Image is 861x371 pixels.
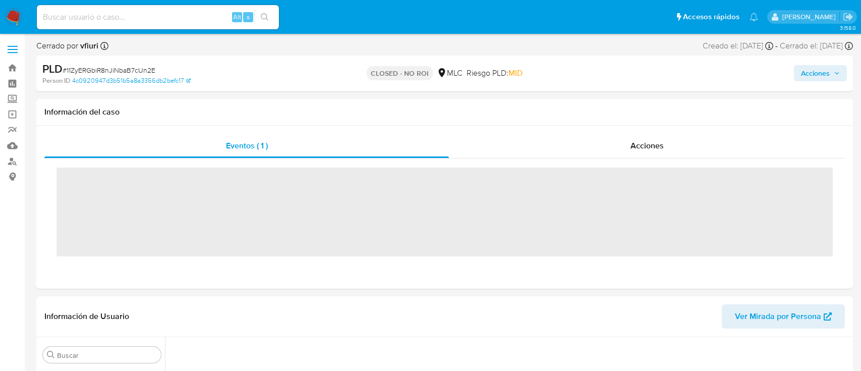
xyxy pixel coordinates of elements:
[735,304,821,329] span: Ver Mirada por Persona
[722,304,845,329] button: Ver Mirada por Persona
[247,12,250,22] span: s
[508,67,523,79] span: MID
[226,140,268,151] span: Eventos ( 1 )
[233,12,241,22] span: Alt
[44,311,129,322] h1: Información de Usuario
[44,107,845,117] h1: Información del caso
[42,76,70,85] b: Person ID
[703,40,773,51] div: Creado el: [DATE]
[780,40,853,51] div: Cerrado el: [DATE]
[37,11,279,24] input: Buscar usuario o caso...
[254,10,275,24] button: search-icon
[47,351,55,359] button: Buscar
[630,140,664,151] span: Acciones
[36,40,98,51] span: Cerrado por
[57,351,157,360] input: Buscar
[775,40,778,51] span: -
[794,65,847,81] button: Acciones
[72,76,191,85] a: 4c0920947d3b51b5a8a3356db2befc17
[782,12,839,22] p: valentina.fiuri@mercadolibre.com
[750,13,758,21] a: Notificaciones
[801,65,830,81] span: Acciones
[683,12,739,22] span: Accesos rápidos
[467,68,523,79] span: Riesgo PLD:
[367,66,433,80] p: CLOSED - NO ROI
[42,61,63,77] b: PLD
[56,168,833,256] span: ‌
[63,65,155,75] span: # 11ZyERGbiR8nJiNbaB7cUn2E
[78,40,98,51] b: vfiuri
[843,12,853,22] a: Salir
[437,68,463,79] div: MLC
